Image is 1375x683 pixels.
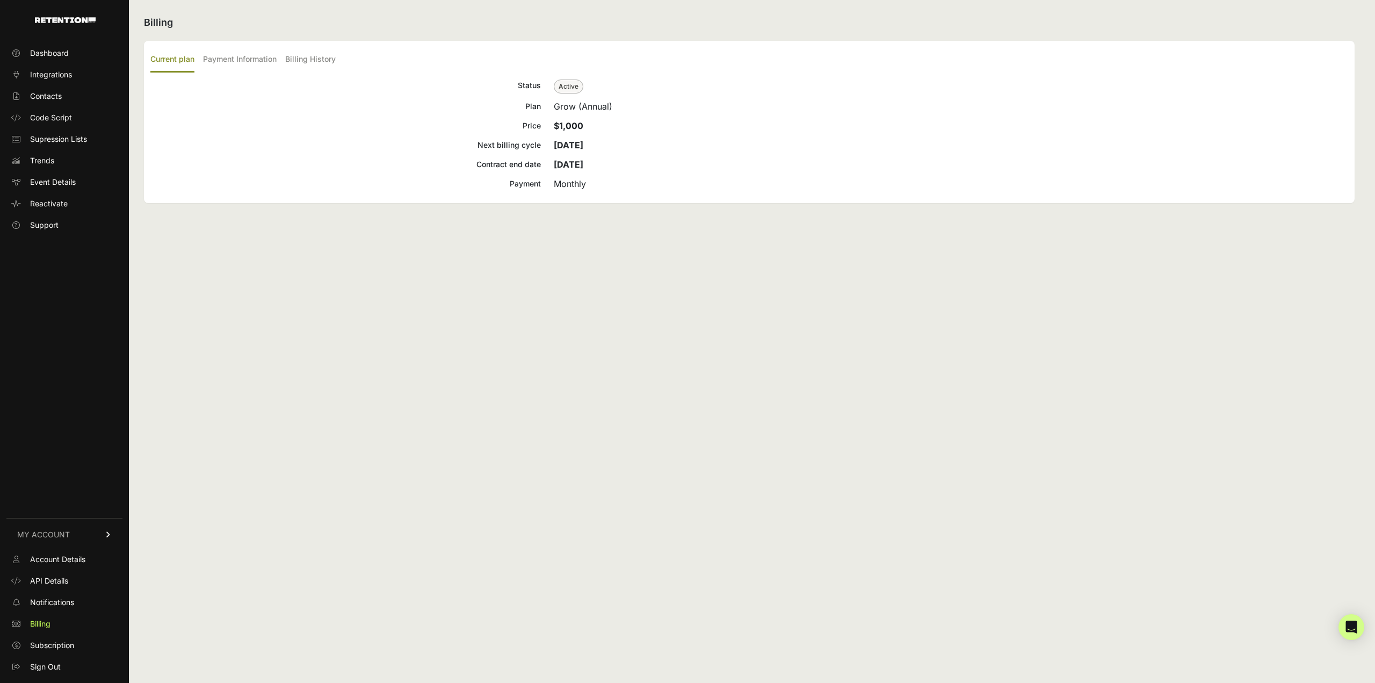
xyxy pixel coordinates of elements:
[144,15,1355,30] h2: Billing
[6,637,122,654] a: Subscription
[554,140,583,150] strong: [DATE]
[35,17,96,23] img: Retention.com
[554,120,583,131] strong: $1,000
[150,79,541,94] div: Status
[6,518,122,551] a: MY ACCOUNT
[6,217,122,234] a: Support
[6,658,122,675] a: Sign Out
[30,640,74,651] span: Subscription
[6,45,122,62] a: Dashboard
[30,597,74,608] span: Notifications
[285,47,336,73] label: Billing History
[6,615,122,632] a: Billing
[6,195,122,212] a: Reactivate
[6,174,122,191] a: Event Details
[203,47,277,73] label: Payment Information
[1338,614,1364,640] div: Open Intercom Messenger
[150,158,541,171] div: Contract end date
[30,619,50,629] span: Billing
[6,152,122,169] a: Trends
[30,554,85,565] span: Account Details
[554,177,1348,190] div: Monthly
[6,109,122,126] a: Code Script
[30,576,68,586] span: API Details
[554,159,583,170] strong: [DATE]
[30,91,62,102] span: Contacts
[30,198,68,209] span: Reactivate
[30,69,72,80] span: Integrations
[6,551,122,568] a: Account Details
[554,100,1348,113] div: Grow (Annual)
[30,155,54,166] span: Trends
[150,177,541,190] div: Payment
[150,47,194,73] label: Current plan
[30,177,76,188] span: Event Details
[6,88,122,105] a: Contacts
[150,139,541,152] div: Next billing cycle
[6,131,122,148] a: Supression Lists
[6,572,122,589] a: API Details
[30,220,59,231] span: Support
[6,594,122,611] a: Notifications
[150,100,541,113] div: Plan
[6,66,122,83] a: Integrations
[30,134,87,145] span: Supression Lists
[30,112,72,123] span: Code Script
[17,529,70,540] span: MY ACCOUNT
[150,119,541,132] div: Price
[30,48,69,59] span: Dashboard
[554,80,583,94] span: Active
[30,662,61,672] span: Sign Out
